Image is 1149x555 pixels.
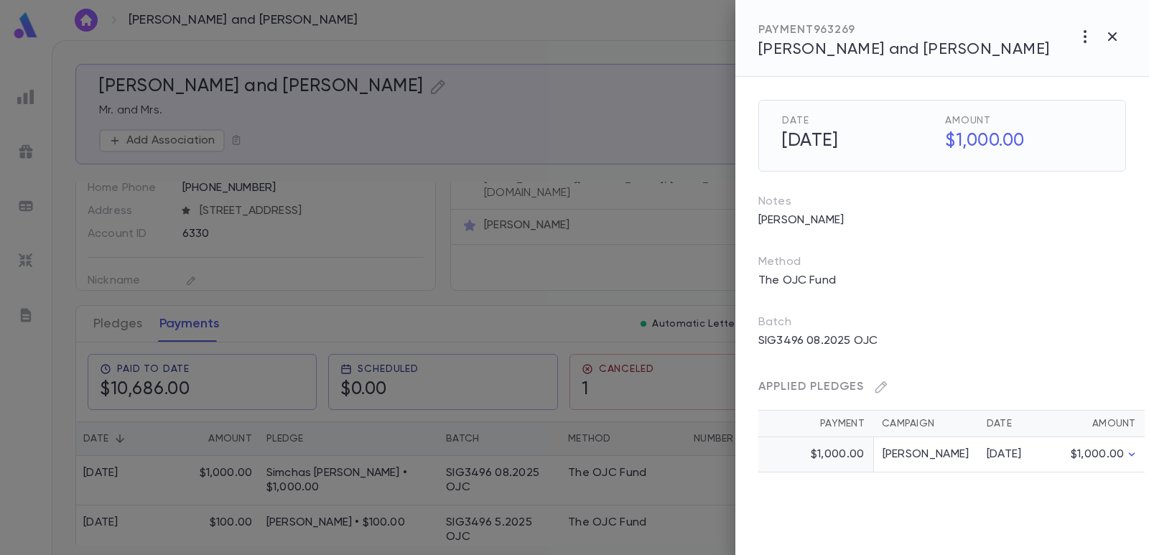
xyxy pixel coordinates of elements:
[873,437,978,472] td: [PERSON_NAME]
[782,115,939,126] span: Date
[750,209,1126,232] div: [PERSON_NAME]
[758,255,830,269] p: Method
[758,381,864,393] span: Applied Pledges
[758,411,873,437] th: Payment
[750,269,845,292] p: The OJC Fund
[758,42,1050,57] span: [PERSON_NAME] and [PERSON_NAME]
[1050,411,1145,437] th: Amount
[750,330,886,353] p: SIG3496 08.2025 OJC
[758,23,1050,37] div: PAYMENT 963269
[945,115,1102,126] span: Amount
[758,195,1126,209] p: Notes
[987,447,1041,462] div: [DATE]
[978,411,1050,437] th: Date
[773,126,939,157] h5: [DATE]
[758,437,873,472] td: $1,000.00
[758,315,1126,330] p: Batch
[873,411,978,437] th: Campaign
[1050,437,1145,472] td: $1,000.00
[936,126,1102,157] h5: $1,000.00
